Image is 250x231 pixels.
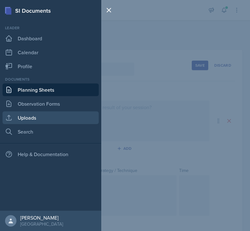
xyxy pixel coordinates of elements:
[3,125,99,138] a: Search
[20,214,63,221] div: [PERSON_NAME]
[3,60,99,73] a: Profile
[3,111,99,124] a: Uploads
[20,221,63,227] div: [GEOGRAPHIC_DATA]
[3,32,99,45] a: Dashboard
[3,76,99,82] div: Documents
[3,25,99,31] div: Leader
[3,46,99,59] a: Calendar
[3,83,99,96] a: Planning Sheets
[3,97,99,110] a: Observation Forms
[3,148,99,161] div: Help & Documentation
